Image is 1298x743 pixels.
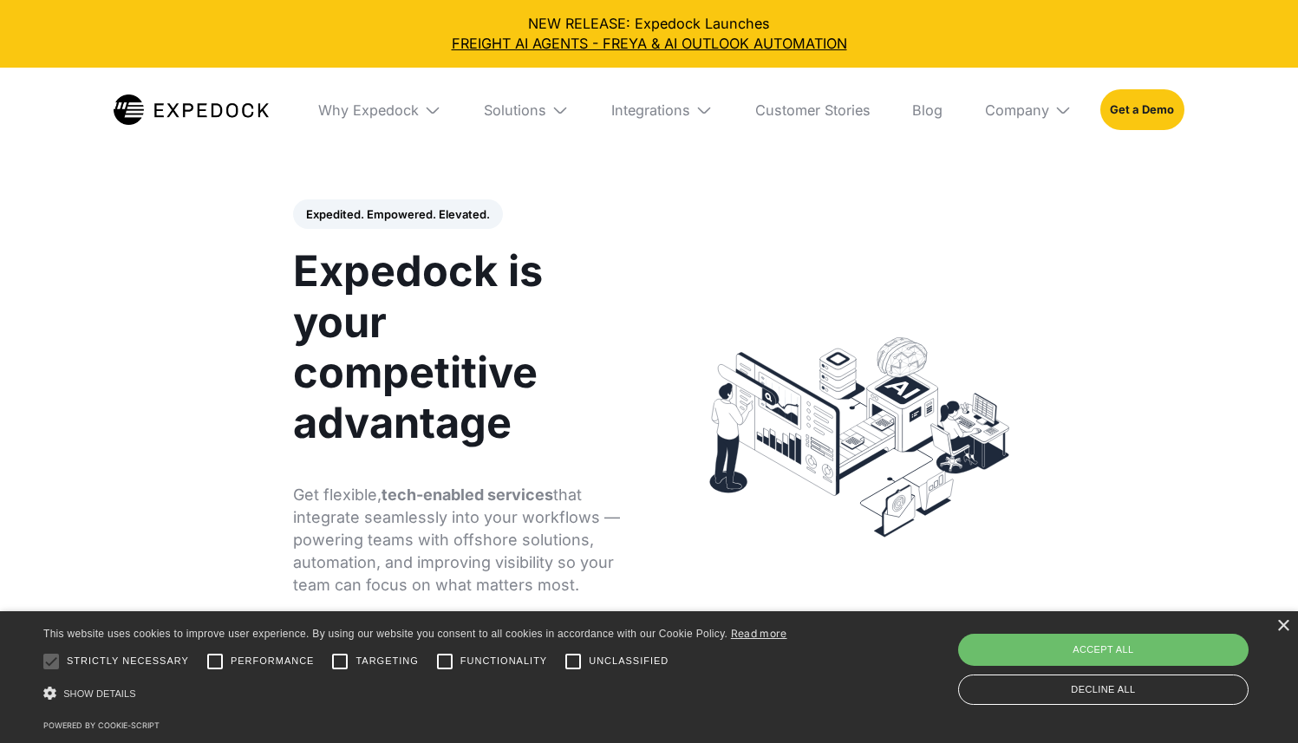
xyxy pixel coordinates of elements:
span: Performance [231,654,315,668]
span: Strictly necessary [67,654,189,668]
div: Integrations [597,68,727,152]
a: Read more [731,627,787,640]
div: Company [985,101,1049,119]
div: Accept all [958,634,1249,665]
span: Show details [63,688,136,699]
a: Get a Demo [1100,89,1184,130]
div: Solutions [484,101,546,119]
p: Get flexible, that integrate seamlessly into your workflows — powering teams with offshore soluti... [293,484,631,596]
span: Unclassified [589,654,669,668]
div: Solutions [469,68,583,152]
div: Decline all [958,675,1249,705]
div: NEW RELEASE: Expedock Launches [14,14,1284,53]
div: Why Expedock [318,101,419,119]
iframe: Chat Widget [1211,660,1298,743]
div: Close [1276,620,1289,633]
a: Blog [898,68,956,152]
div: Why Expedock [303,68,455,152]
span: Functionality [460,654,547,668]
div: Integrations [611,101,690,119]
a: Customer Stories [740,68,884,152]
a: FREIGHT AI AGENTS - FREYA & AI OUTLOOK AUTOMATION [14,34,1284,54]
strong: tech-enabled services [382,486,553,504]
h1: Expedock is your competitive advantage [293,246,631,449]
span: Targeting [355,654,418,668]
div: Company [971,68,1086,152]
span: This website uses cookies to improve user experience. By using our website you consent to all coo... [43,628,727,640]
a: Powered by cookie-script [43,720,160,730]
div: Show details [43,681,787,706]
